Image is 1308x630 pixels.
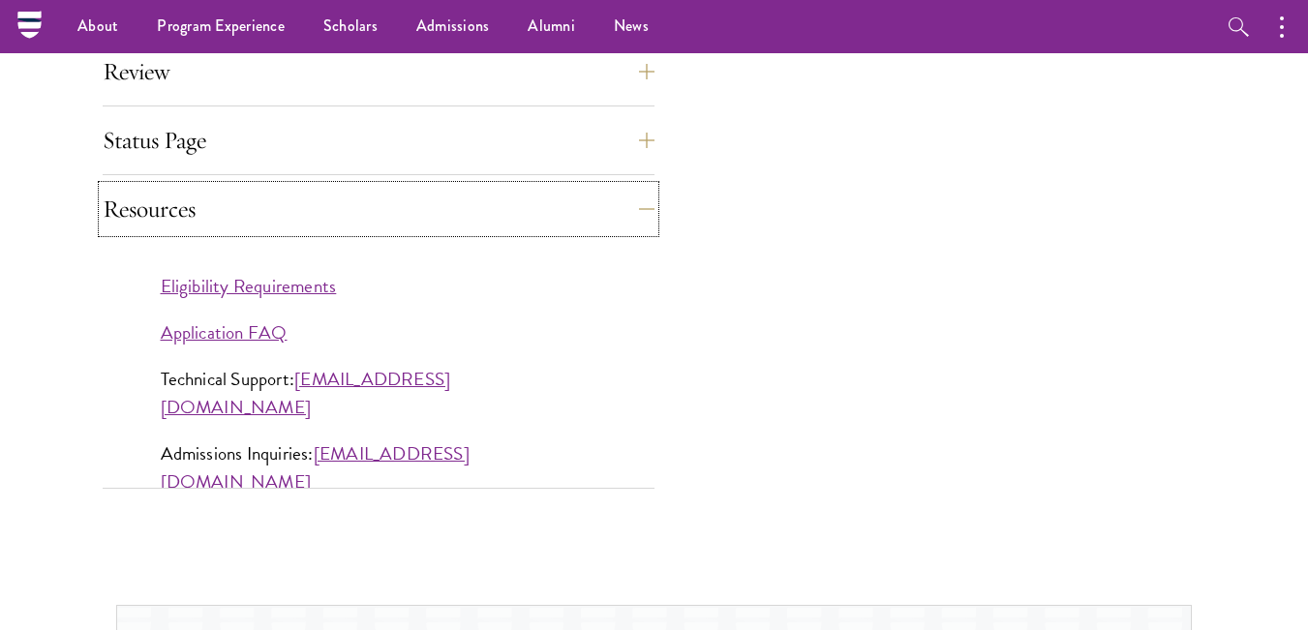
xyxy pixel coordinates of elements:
p: Admissions Inquiries: [161,439,596,495]
button: Review [103,48,654,95]
p: Technical Support: [161,365,596,421]
a: Application FAQ [161,318,288,346]
a: [EMAIL_ADDRESS][DOMAIN_NAME] [161,439,470,495]
a: [EMAIL_ADDRESS][DOMAIN_NAME] [161,365,451,421]
a: Eligibility Requirements [161,272,337,300]
button: Status Page [103,117,654,164]
button: Resources [103,186,654,232]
